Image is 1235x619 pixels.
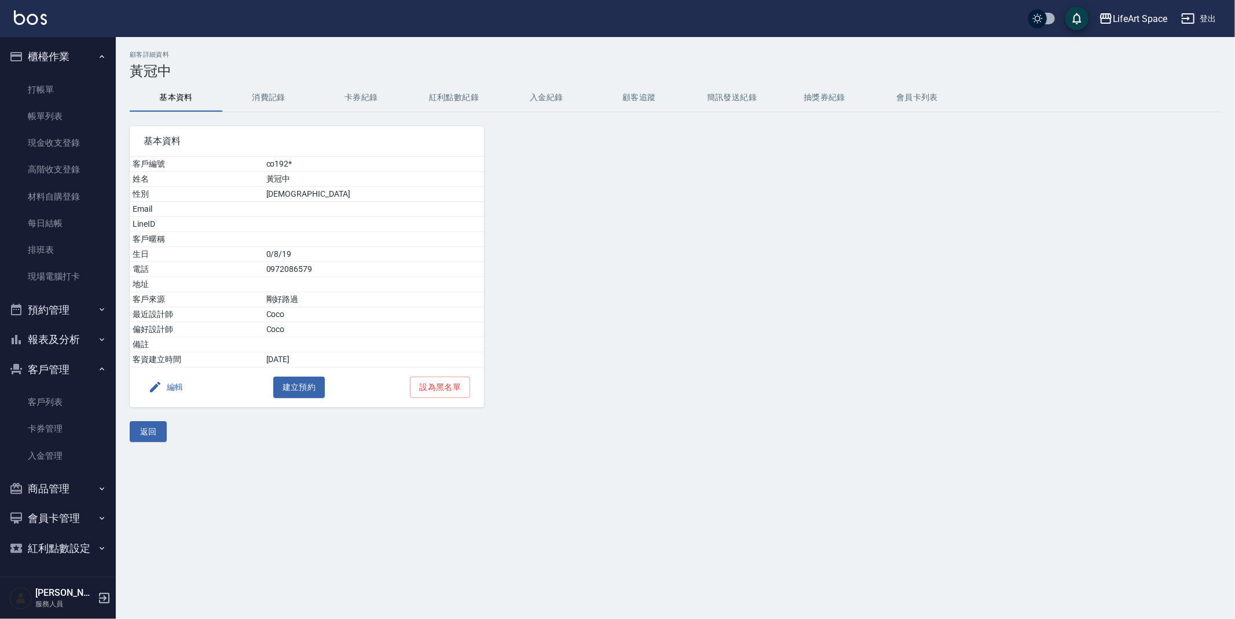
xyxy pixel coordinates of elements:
button: 櫃檯作業 [5,42,111,72]
td: 性別 [130,187,263,202]
td: 客戶來源 [130,292,263,307]
td: [DATE] [263,352,485,367]
td: Coco [263,322,485,337]
button: 會員卡列表 [871,84,963,112]
a: 卡券管理 [5,415,111,442]
td: LineID [130,217,263,232]
a: 材料自購登錄 [5,183,111,210]
td: 備註 [130,337,263,352]
button: 返回 [130,421,167,443]
h3: 黃冠中 [130,63,1221,79]
a: 入金管理 [5,443,111,469]
button: 會員卡管理 [5,503,111,533]
td: 0972086579 [263,262,485,277]
button: 客戶管理 [5,355,111,385]
button: 紅利點數設定 [5,533,111,563]
td: 地址 [130,277,263,292]
button: 建立預約 [273,377,325,398]
button: 設為黑名單 [410,377,470,398]
p: 服務人員 [35,599,94,609]
button: 報表及分析 [5,325,111,355]
button: 編輯 [144,377,188,398]
button: 卡券紀錄 [315,84,408,112]
a: 帳單列表 [5,103,111,130]
button: 紅利點數紀錄 [408,84,500,112]
button: save [1065,7,1089,30]
span: 基本資料 [144,135,470,147]
td: 客戶編號 [130,157,263,172]
td: 最近設計師 [130,307,263,322]
div: LifeArt Space [1113,12,1167,26]
td: 黃冠中 [263,172,485,187]
a: 現金收支登錄 [5,130,111,156]
img: Person [9,587,32,610]
td: 姓名 [130,172,263,187]
img: Logo [14,10,47,25]
h5: [PERSON_NAME] [35,587,94,599]
td: Email [130,202,263,217]
td: co192* [263,157,485,172]
td: 0/8/19 [263,247,485,262]
a: 現場電腦打卡 [5,263,111,290]
h2: 顧客詳細資料 [130,51,1221,58]
button: 商品管理 [5,474,111,504]
td: 客資建立時間 [130,352,263,367]
button: LifeArt Space [1094,7,1172,31]
td: 電話 [130,262,263,277]
button: 顧客追蹤 [593,84,686,112]
button: 消費記錄 [222,84,315,112]
button: 登出 [1177,8,1221,30]
td: 剛好路過 [263,292,485,307]
td: Coco [263,307,485,322]
button: 入金紀錄 [500,84,593,112]
td: 偏好設計師 [130,322,263,337]
a: 打帳單 [5,76,111,103]
button: 簡訊發送紀錄 [686,84,778,112]
td: [DEMOGRAPHIC_DATA] [263,187,485,202]
a: 客戶列表 [5,389,111,415]
button: 預約管理 [5,295,111,325]
a: 排班表 [5,237,111,263]
td: 客戶暱稱 [130,232,263,247]
button: 抽獎券紀錄 [778,84,871,112]
a: 每日結帳 [5,210,111,237]
button: 基本資料 [130,84,222,112]
a: 高階收支登錄 [5,156,111,183]
td: 生日 [130,247,263,262]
